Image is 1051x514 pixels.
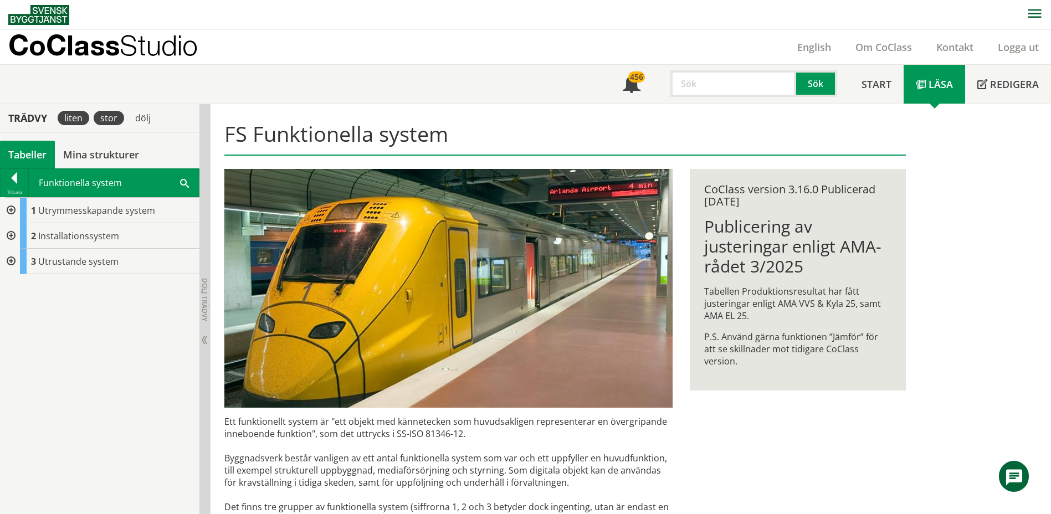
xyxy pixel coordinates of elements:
[704,331,891,367] p: P.S. Använd gärna funktionen ”Jämför” för att se skillnader mot tidigare CoClass version.
[924,40,986,54] a: Kontakt
[38,204,155,217] span: Utrymmesskapande system
[611,65,653,104] a: 456
[8,39,198,52] p: CoClass
[2,112,53,124] div: Trädvy
[843,40,924,54] a: Om CoClass
[8,5,69,25] img: Svensk Byggtjänst
[58,111,89,125] div: liten
[31,204,36,217] span: 1
[965,65,1051,104] a: Redigera
[796,70,837,97] button: Sök
[990,78,1039,91] span: Redigera
[670,70,796,97] input: Sök
[849,65,904,104] a: Start
[120,29,198,61] span: Studio
[55,141,147,168] a: Mina strukturer
[31,230,36,242] span: 2
[129,111,157,125] div: dölj
[8,30,222,64] a: CoClassStudio
[704,217,891,276] h1: Publicering av justeringar enligt AMA-rådet 3/2025
[862,78,891,91] span: Start
[986,40,1051,54] a: Logga ut
[29,169,199,197] div: Funktionella system
[628,71,645,83] div: 456
[31,255,36,268] span: 3
[38,255,119,268] span: Utrustande system
[180,177,189,188] span: Sök i tabellen
[200,278,209,321] span: Dölj trädvy
[904,65,965,104] a: Läsa
[38,230,119,242] span: Installationssystem
[1,188,28,197] div: Tillbaka
[224,121,905,156] h1: FS Funktionella system
[94,111,124,125] div: stor
[785,40,843,54] a: English
[623,76,640,94] span: Notifikationer
[704,183,891,208] div: CoClass version 3.16.0 Publicerad [DATE]
[704,285,891,322] p: Tabellen Produktionsresultat har fått justeringar enligt AMA VVS & Kyla 25, samt AMA EL 25.
[224,169,673,408] img: arlanda-express-2.jpg
[929,78,953,91] span: Läsa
